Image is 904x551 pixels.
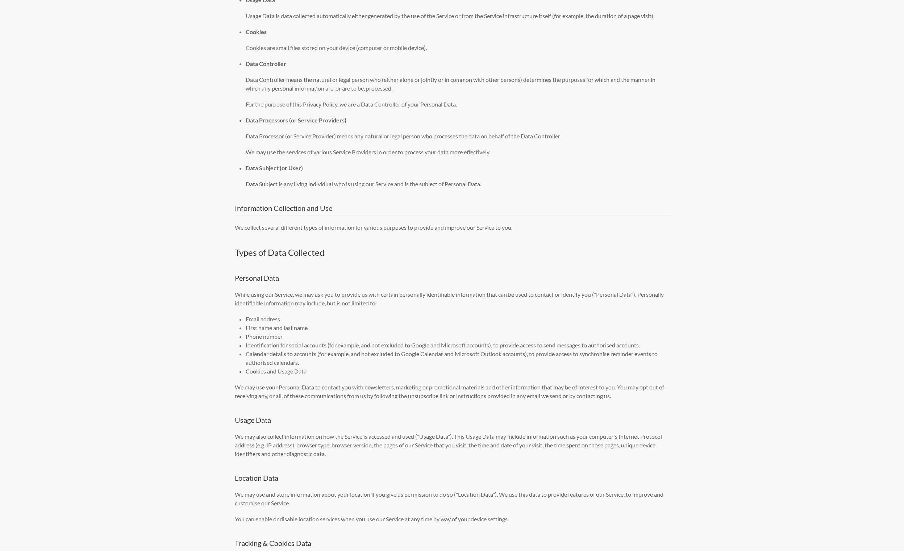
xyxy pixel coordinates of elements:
[246,43,670,52] p: Cookies are small files stored on your device (computer or mobile device).
[246,12,670,20] p: Usage Data is data collected automatically either generated by the use of the Service or from the...
[235,223,670,232] p: We collect several different types of information for various purposes to provide and improve our...
[246,100,670,109] p: For the purpose of this Privacy Policy, we are a Data Controller of your Personal Data.
[235,203,670,216] h2: Information Collection and Use
[246,180,670,188] p: Data Subject is any living individual who is using our Service and is the subject of Personal Data.
[246,75,670,93] p: Data Controller means the natural or legal person who (either alone or jointly or in common with ...
[246,367,670,376] li: Cookies and Usage Data
[246,132,670,141] p: Data Processor (or Service Provider) means any natural or legal person who processes the data on ...
[246,117,346,124] strong: Data Processors (or Service Providers)
[235,290,670,308] p: While using our Service, we may ask you to provide us with certain personally identifiable inform...
[246,323,670,332] li: First name and last name
[235,538,670,548] h4: Tracking & Cookies Data
[235,383,670,400] p: We may use your Personal Data to contact you with newsletters, marketing or promotional materials...
[246,332,670,341] li: Phone number
[246,341,670,350] li: Identification for social accounts (for example, and not excluded to Google and Microsoft account...
[246,28,267,35] strong: Cookies
[246,148,670,156] p: We may use the services of various Service Providers in order to process your data more effectively.
[246,350,670,367] li: Calendar details to accounts (for example, and not excluded to Google Calendar and Microsoft Outl...
[235,415,670,425] h4: Usage Data
[235,515,670,523] p: You can enable or disable location services when you use our Service at any time by way of your d...
[235,432,670,458] p: We may also collect information on how the Service is accessed and used ("Usage Data"). This Usag...
[235,490,670,508] p: We may use and store information about your location if you give us permission to do so ("Locatio...
[235,246,670,259] h3: Types of Data Collected
[246,315,670,323] li: Email address
[235,473,670,483] h4: Location Data
[235,273,670,283] h4: Personal Data
[246,164,303,171] strong: Data Subject (or User)
[246,60,286,67] strong: Data Controller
